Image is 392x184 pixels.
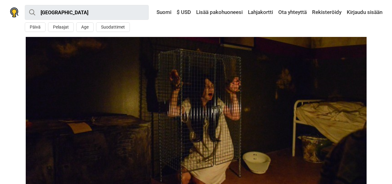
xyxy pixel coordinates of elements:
[175,7,192,18] a: $ USD
[25,5,149,20] input: kokeile “London”
[25,22,46,32] button: Päivä
[345,7,382,18] a: Kirjaudu sisään
[195,7,244,18] a: Lisää pakohuoneesi
[277,7,308,18] a: Ota yhteyttä
[311,7,343,18] a: Rekisteröidy
[246,7,275,18] a: Lahjakortti
[96,22,130,32] button: Suodattimet
[152,10,156,15] img: Suomi
[76,22,94,32] button: Age
[151,7,173,18] a: Suomi
[10,7,19,17] img: Nowescape logo
[48,22,74,32] button: Pelaajat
